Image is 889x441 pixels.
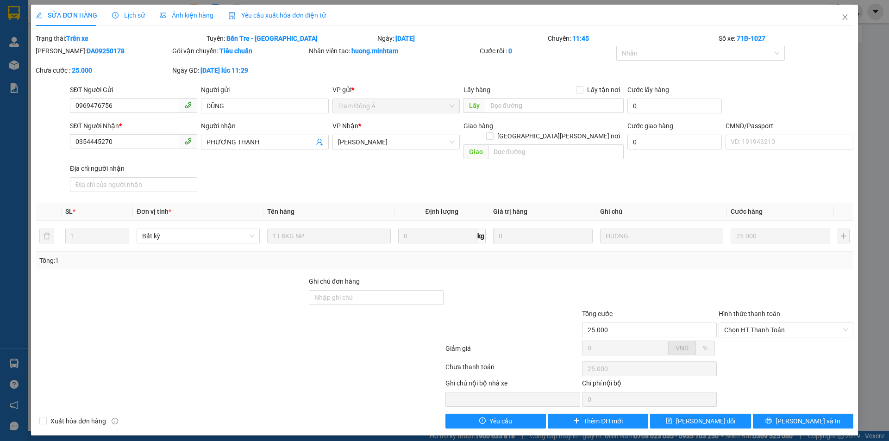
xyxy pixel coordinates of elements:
input: Dọc đường [485,98,624,113]
div: Cước rồi : [480,46,614,56]
div: [PERSON_NAME]: [36,46,170,56]
div: Tuyến: [206,33,376,43]
span: Đơn vị tính [137,208,171,215]
div: Nhân viên tạo: [309,46,478,56]
input: VD: Bàn, Ghế [267,229,390,243]
b: Trên xe [66,35,88,42]
div: Chưa thanh toán [444,362,581,378]
span: Định lượng [426,208,458,215]
div: Ngày: [376,33,547,43]
button: exclamation-circleYêu cầu [445,414,546,429]
button: printer[PERSON_NAME] và In [753,414,853,429]
input: Địa chỉ của người nhận [70,177,197,192]
div: VP gửi [332,85,460,95]
span: exclamation-circle [479,417,486,425]
div: Ghi chú nội bộ nhà xe [445,378,580,392]
span: edit [36,12,42,19]
b: 25.000 [72,67,92,74]
span: Giao [463,144,488,159]
span: Trạm Đông Á [338,99,454,113]
div: Gói vận chuyển: [172,46,307,56]
span: SL [65,208,73,215]
span: [PERSON_NAME] và In [776,416,840,426]
span: clock-circle [112,12,119,19]
span: Lấy tận nơi [583,85,624,95]
span: Bất kỳ [142,229,254,243]
th: Ghi chú [596,203,727,221]
div: Tổng: 1 [39,255,343,266]
span: Tên hàng [267,208,294,215]
span: Giá trị hàng [493,208,527,215]
b: Bến Tre - [GEOGRAPHIC_DATA] [226,35,318,42]
span: [PERSON_NAME] đổi [676,416,736,426]
span: user-add [316,138,323,146]
label: Cước lấy hàng [627,86,669,93]
span: save [666,417,672,425]
b: 11:45 [572,35,589,42]
input: 0 [493,229,593,243]
span: phone [184,137,192,145]
button: Close [832,5,858,31]
div: Người nhận [201,121,328,131]
div: Giảm giá [444,343,581,360]
span: VP Nhận [332,122,358,130]
span: printer [765,417,772,425]
b: Tiêu chuẩn [219,47,252,55]
span: picture [160,12,166,19]
div: Chưa cước : [36,65,170,75]
div: Trạng thái: [35,33,206,43]
b: [DATE] [395,35,415,42]
b: 71B-1027 [737,35,765,42]
input: 0 [731,229,830,243]
img: icon [228,12,236,19]
b: huong.minhtam [351,47,398,55]
label: Hình thức thanh toán [719,310,780,317]
div: SĐT Người Gửi [70,85,197,95]
span: info-circle [112,418,118,424]
span: kg [476,229,486,243]
div: Số xe: [718,33,854,43]
span: plus [573,417,580,425]
span: Cước hàng [731,208,763,215]
input: Ghi chú đơn hàng [309,290,444,305]
span: Yêu cầu xuất hóa đơn điện tử [228,12,326,19]
input: Cước giao hàng [627,135,722,149]
span: VND [676,344,689,352]
div: Người gửi [201,85,328,95]
span: Ảnh kiện hàng [160,12,213,19]
button: delete [39,229,54,243]
label: Ghi chú đơn hàng [309,278,360,285]
div: Địa chỉ người nhận [70,163,197,174]
span: Giao hàng [463,122,493,130]
span: [GEOGRAPHIC_DATA][PERSON_NAME] nơi [494,131,624,141]
input: Ghi Chú [600,229,723,243]
div: CMND/Passport [726,121,853,131]
button: save[PERSON_NAME] đổi [650,414,751,429]
span: Lấy hàng [463,86,490,93]
div: Ngày GD: [172,65,307,75]
button: plusThêm ĐH mới [548,414,648,429]
span: Chọn HT Thanh Toán [724,323,848,337]
b: DA09250178 [87,47,125,55]
button: plus [838,229,850,243]
input: Dọc đường [488,144,624,159]
span: phone [184,101,192,109]
b: [DATE] lúc 11:29 [200,67,248,74]
div: Chi phí nội bộ [582,378,717,392]
span: Yêu cầu [489,416,512,426]
span: Xuất hóa đơn hàng [47,416,110,426]
span: Lấy [463,98,485,113]
input: Cước lấy hàng [627,99,722,113]
span: Tổng cước [582,310,613,317]
span: Thêm ĐH mới [583,416,623,426]
span: SỬA ĐƠN HÀNG [36,12,97,19]
span: Tiền Giang [338,135,454,149]
b: 0 [508,47,512,55]
span: Lịch sử [112,12,145,19]
div: Chuyến: [547,33,718,43]
label: Cước giao hàng [627,122,673,130]
div: SĐT Người Nhận [70,121,197,131]
span: close [841,13,849,21]
span: % [703,344,707,352]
